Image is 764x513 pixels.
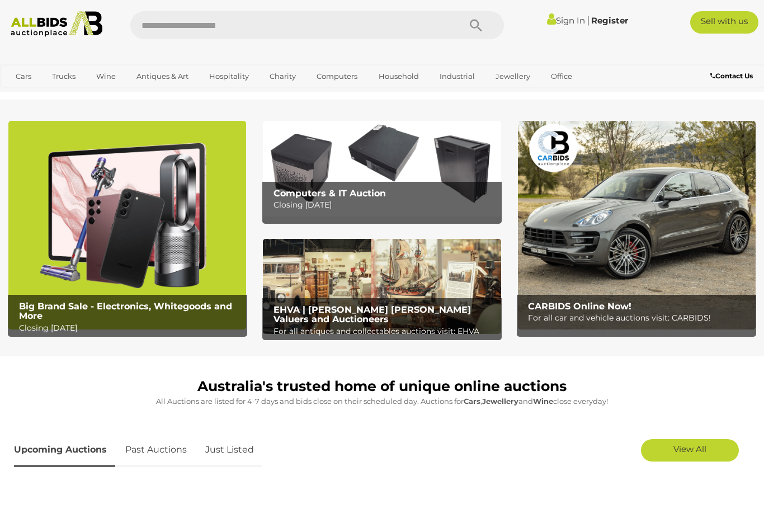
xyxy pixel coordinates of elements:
[45,67,83,86] a: Trucks
[528,301,631,312] b: CARBIDS Online Now!
[273,324,496,338] p: For all antiques and collectables auctions visit: EHVA
[448,11,504,39] button: Search
[641,439,739,462] a: View All
[89,67,123,86] a: Wine
[129,67,196,86] a: Antiques & Art
[263,121,501,216] a: Computers & IT Auction Computers & IT Auction Closing [DATE]
[117,434,195,467] a: Past Auctions
[14,395,750,408] p: All Auctions are listed for 4-7 days and bids close on their scheduled day. Auctions for , and cl...
[371,67,426,86] a: Household
[262,67,303,86] a: Charity
[273,188,386,199] b: Computers & IT Auction
[14,379,750,394] h1: Australia's trusted home of unique online auctions
[518,121,756,330] a: CARBIDS Online Now! CARBIDS Online Now! For all car and vehicle auctions visit: CARBIDS!
[202,67,256,86] a: Hospitality
[263,121,501,216] img: Computers & IT Auction
[273,198,496,212] p: Closing [DATE]
[273,304,471,325] b: EHVA | [PERSON_NAME] [PERSON_NAME] Valuers and Auctioneers
[197,434,262,467] a: Just Listed
[432,67,482,86] a: Industrial
[533,397,553,406] strong: Wine
[19,301,232,322] b: Big Brand Sale - Electronics, Whitegoods and More
[263,239,501,334] img: EHVA | Evans Hastings Valuers and Auctioneers
[263,239,501,334] a: EHVA | Evans Hastings Valuers and Auctioneers EHVA | [PERSON_NAME] [PERSON_NAME] Valuers and Auct...
[587,14,589,26] span: |
[8,121,246,330] img: Big Brand Sale - Electronics, Whitegoods and More
[591,15,628,26] a: Register
[690,11,758,34] a: Sell with us
[518,121,756,330] img: CARBIDS Online Now!
[544,67,579,86] a: Office
[482,397,518,406] strong: Jewellery
[673,444,706,454] span: View All
[8,86,46,104] a: Sports
[8,67,39,86] a: Cars
[309,67,365,86] a: Computers
[19,321,242,335] p: Closing [DATE]
[528,311,751,325] p: For all car and vehicle auctions visit: CARBIDS!
[464,397,480,406] strong: Cars
[8,121,246,330] a: Big Brand Sale - Electronics, Whitegoods and More Big Brand Sale - Electronics, Whitegoods and Mo...
[547,15,585,26] a: Sign In
[6,11,107,37] img: Allbids.com.au
[14,434,115,467] a: Upcoming Auctions
[52,86,146,104] a: [GEOGRAPHIC_DATA]
[710,70,756,82] a: Contact Us
[710,72,753,80] b: Contact Us
[488,67,537,86] a: Jewellery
